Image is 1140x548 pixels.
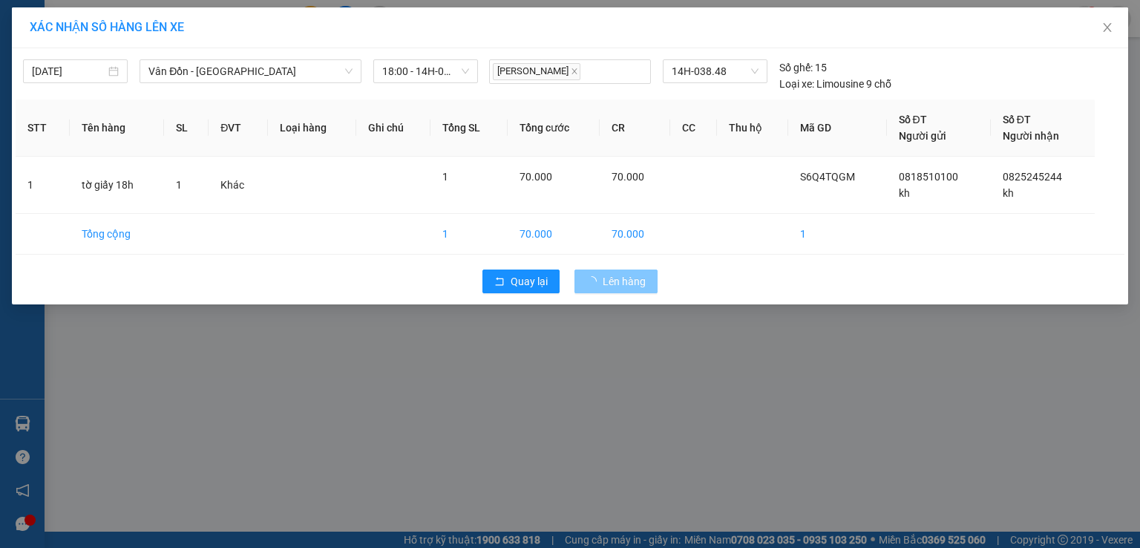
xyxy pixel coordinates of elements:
[779,76,891,92] div: Limousine 9 chỗ
[574,270,658,293] button: Lên hàng
[586,276,603,287] span: loading
[16,100,70,157] th: STT
[430,100,508,157] th: Tổng SL
[268,100,356,157] th: Loại hàng
[899,187,910,199] span: kh
[494,276,505,288] span: rollback
[571,68,578,75] span: close
[382,60,469,82] span: 18:00 - 14H-038.48
[148,60,353,82] span: Vân Đồn - Hà Nội
[779,76,814,92] span: Loại xe:
[1003,114,1031,125] span: Số ĐT
[788,100,887,157] th: Mã GD
[209,100,268,157] th: ĐVT
[800,171,855,183] span: S6Q4TQGM
[1101,22,1113,33] span: close
[493,63,580,80] span: [PERSON_NAME]
[508,100,600,157] th: Tổng cước
[344,67,353,76] span: down
[1003,130,1059,142] span: Người nhận
[70,214,165,255] td: Tổng cộng
[1087,7,1128,49] button: Close
[209,157,268,214] td: Khác
[899,130,946,142] span: Người gửi
[520,171,552,183] span: 70.000
[70,100,165,157] th: Tên hàng
[16,157,70,214] td: 1
[899,114,927,125] span: Số ĐT
[442,171,448,183] span: 1
[600,214,670,255] td: 70.000
[356,100,430,157] th: Ghi chú
[603,273,646,290] span: Lên hàng
[482,270,560,293] button: rollbackQuay lại
[30,20,184,34] span: XÁC NHẬN SỐ HÀNG LÊN XE
[600,100,670,157] th: CR
[779,59,813,76] span: Số ghế:
[164,100,209,157] th: SL
[779,59,827,76] div: 15
[176,179,182,191] span: 1
[1003,187,1014,199] span: kh
[1003,171,1062,183] span: 0825245244
[32,63,105,79] input: 15/10/2025
[511,273,548,290] span: Quay lại
[717,100,788,157] th: Thu hộ
[70,157,165,214] td: tờ giấy 18h
[430,214,508,255] td: 1
[612,171,644,183] span: 70.000
[788,214,887,255] td: 1
[672,60,758,82] span: 14H-038.48
[670,100,717,157] th: CC
[899,171,958,183] span: 0818510100
[508,214,600,255] td: 70.000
